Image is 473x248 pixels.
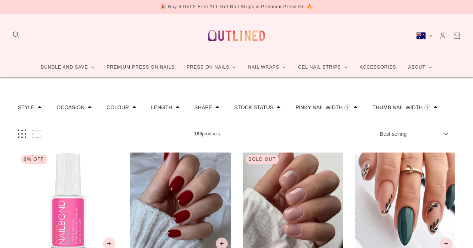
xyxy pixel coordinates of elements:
[42,130,373,138] span: products
[416,32,433,40] button: Australia
[18,130,26,138] button: Grid view
[56,105,85,110] button: Filter by Occasion
[21,155,47,164] div: 9% Off
[18,105,34,110] button: Filter by Style
[354,57,402,77] a: Accessories
[373,127,455,141] button: Best selling
[101,57,181,77] a: Premium Press On Nails
[107,105,129,110] button: Filter by Colour
[35,57,101,77] a: Bundle and Save
[372,105,423,110] button: Filter by Thumb Nail Width
[194,131,202,136] b: 169
[242,57,292,77] a: Nail Wraps
[439,32,447,40] a: Account
[246,155,279,164] div: Sold out
[12,31,20,39] button: Search
[151,105,172,110] button: Filter by Length
[160,3,313,11] div: 🎉 Buy 4 Get 2 Free ALL Gel Nail Strips & Premium Press On 🔥
[292,57,354,77] a: Gel Nail Strips
[204,20,270,51] a: Outlined
[453,32,461,40] a: Cart
[32,130,42,138] button: List view
[194,105,212,110] button: Filter by Shape
[402,57,438,77] a: About
[181,57,242,77] a: Press On Nails
[234,105,273,110] button: Filter by Stock status
[295,105,343,110] button: Filter by Pinky Nail Width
